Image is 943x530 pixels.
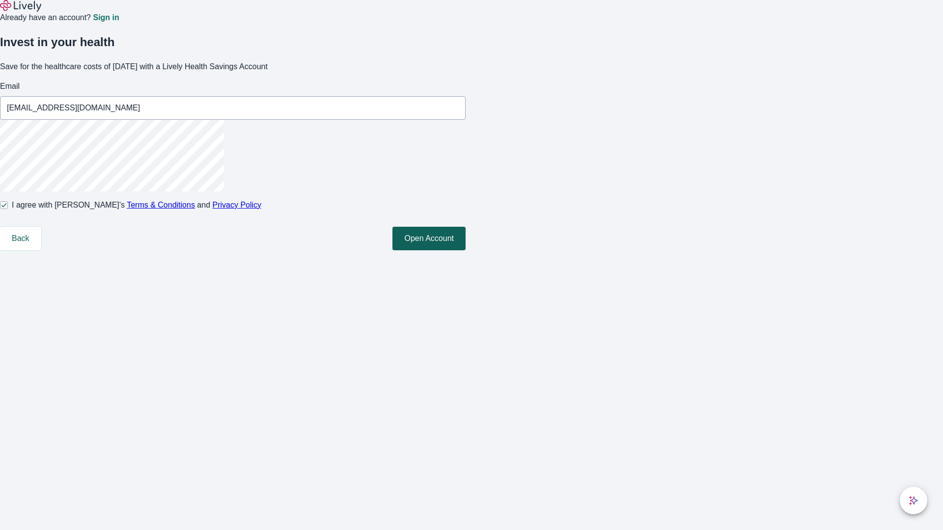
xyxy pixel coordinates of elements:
button: chat [900,487,927,514]
a: Sign in [93,14,119,22]
svg: Lively AI Assistant [909,496,918,505]
button: Open Account [392,227,466,250]
a: Terms & Conditions [127,201,195,209]
span: I agree with [PERSON_NAME]’s and [12,199,261,211]
a: Privacy Policy [213,201,262,209]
